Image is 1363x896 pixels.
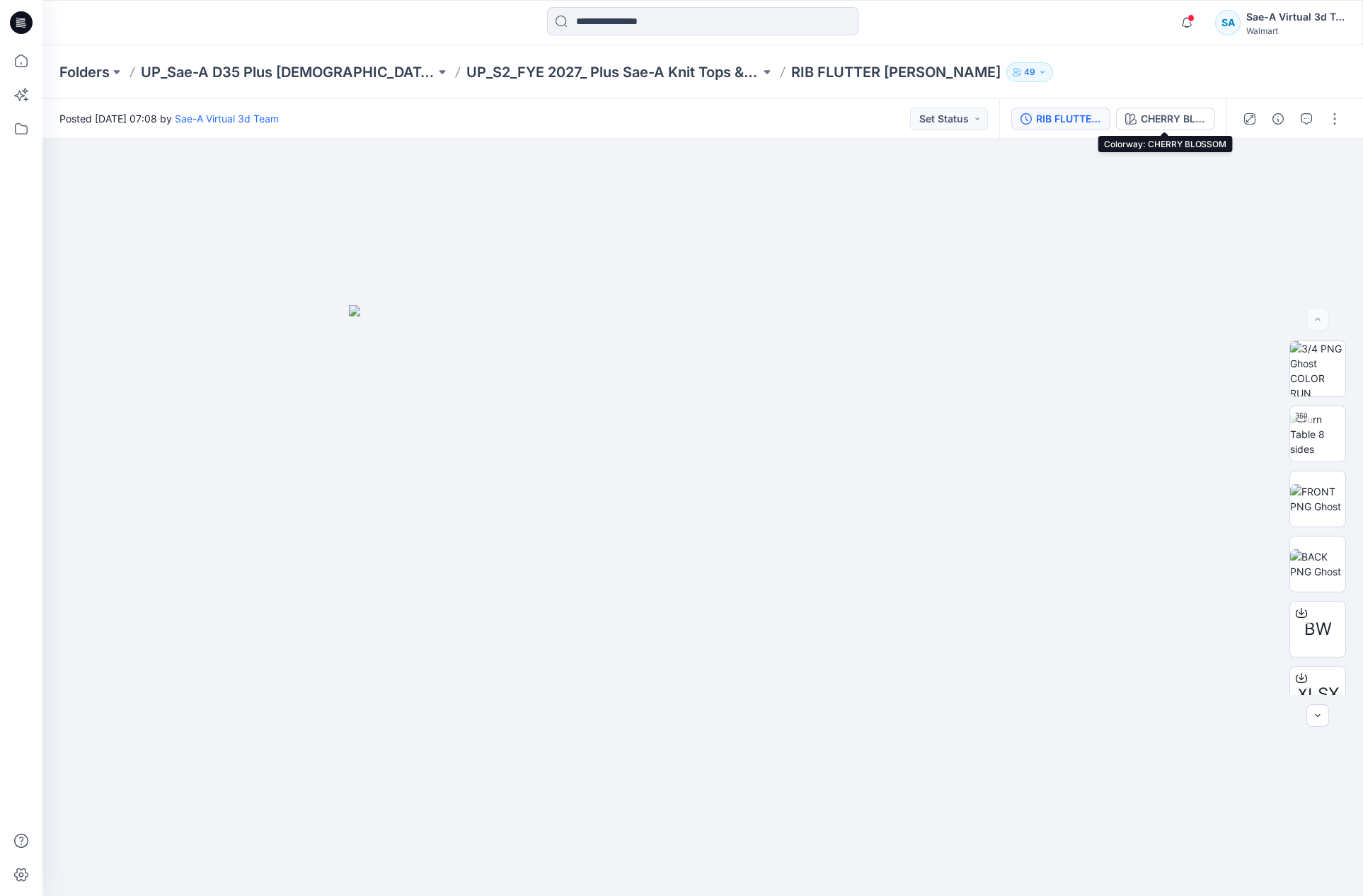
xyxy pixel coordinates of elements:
img: Turn Table 8 sides [1290,412,1345,456]
button: Details [1267,108,1289,130]
img: BACK PNG Ghost [1290,549,1345,579]
p: 49 [1024,64,1035,80]
img: eyJhbGciOiJIUzI1NiIsImtpZCI6IjAiLCJzbHQiOiJzZXMiLCJ0eXAiOiJKV1QifQ.eyJkYXRhIjp7InR5cGUiOiJzdG9yYW... [349,305,1057,896]
span: Posted [DATE] 07:08 by [59,111,279,126]
button: CHERRY BLOSSOM [1116,108,1215,130]
a: Folders [59,62,110,82]
img: 3/4 PNG Ghost COLOR RUN [1290,341,1345,396]
div: SA [1215,10,1241,35]
a: UP_Sae-A D35 Plus [DEMOGRAPHIC_DATA] Top [141,62,435,82]
div: Walmart [1246,25,1345,36]
a: UP_S2_FYE 2027_ Plus Sae-A Knit Tops & Dresses [466,62,761,82]
button: RIB FLUTTER HENLEY_REV_COLORS [1011,108,1110,130]
div: CHERRY BLOSSOM [1141,111,1206,127]
span: XLSX [1297,682,1339,707]
img: FRONT PNG Ghost [1290,484,1345,514]
p: RIB FLUTTER [PERSON_NAME] [791,62,1001,82]
div: RIB FLUTTER HENLEY_REV_COLORS [1036,111,1101,127]
a: Sae-A Virtual 3d Team [175,113,279,125]
div: Sae-A Virtual 3d Team [1246,8,1345,25]
button: 49 [1006,62,1053,82]
span: BW [1304,616,1332,642]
